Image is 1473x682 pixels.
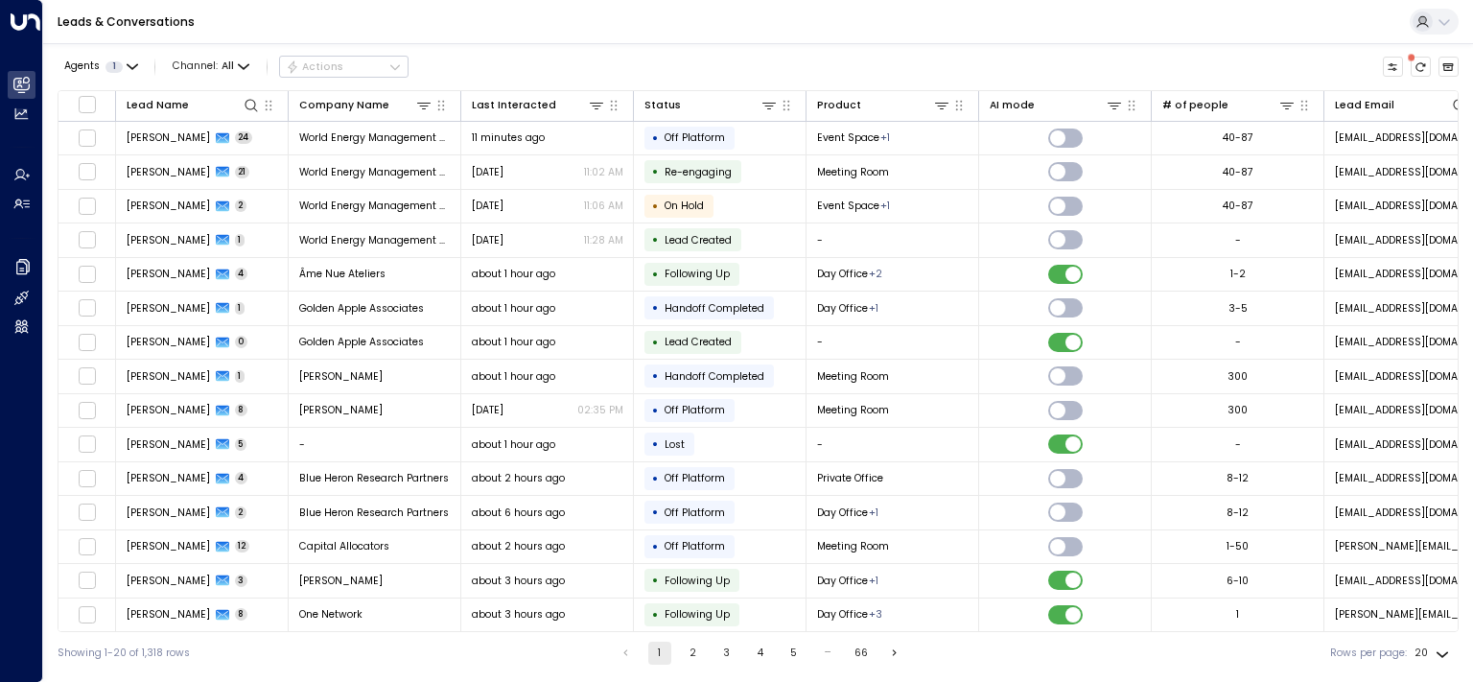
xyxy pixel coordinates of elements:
[105,61,123,73] span: 1
[665,233,732,247] span: Lead Created
[682,642,705,665] button: Go to page 2
[1335,96,1469,114] div: Lead Email
[472,403,503,417] span: Yesterday
[78,504,96,522] span: Toggle select row
[127,199,210,213] span: Mary Knowles
[167,57,255,77] button: Channel:All
[665,199,704,213] span: On Hold
[652,602,659,627] div: •
[299,96,433,114] div: Company Name
[299,403,383,417] span: Mayer Brown
[652,330,659,355] div: •
[78,265,96,283] span: Toggle select row
[235,234,245,247] span: 1
[58,13,195,30] a: Leads & Conversations
[78,163,96,181] span: Toggle select row
[665,369,764,384] span: Handoff Completed
[1227,471,1249,485] div: 8-12
[127,539,210,553] span: Hank Strmac
[289,428,461,461] td: -
[235,302,245,315] span: 1
[127,267,210,281] span: Javier Alvarez
[652,227,659,252] div: •
[127,471,210,485] span: Charnice Cush
[299,369,383,384] span: Mayer Brown
[299,199,451,213] span: World Energy Management Services
[78,333,96,351] span: Toggle select row
[78,401,96,419] span: Toggle select row
[127,437,210,452] span: John Doe
[652,262,659,287] div: •
[1335,97,1394,114] div: Lead Email
[817,539,889,553] span: Meeting Room
[883,642,906,665] button: Go to next page
[472,471,565,485] span: about 2 hours ago
[58,57,143,77] button: Agents1
[817,165,889,179] span: Meeting Room
[817,267,868,281] span: Day Office
[665,437,685,452] span: Lost
[652,295,659,320] div: •
[472,199,503,213] span: Sep 02, 2025
[1227,539,1249,553] div: 1-50
[1411,57,1432,78] span: There are new threads available. Refresh the grid to view the latest updates.
[64,61,100,72] span: Agents
[299,97,389,114] div: Company Name
[665,267,730,281] span: Following Up
[665,165,732,179] span: Custom
[577,403,623,417] p: 02:35 PM
[1162,97,1228,114] div: # of people
[1223,130,1253,145] div: 40-87
[299,335,424,349] span: Golden Apple Associates
[127,335,210,349] span: Ian Yin
[299,471,449,485] span: Blue Heron Research Partners
[127,96,261,114] div: Lead Name
[78,537,96,555] span: Toggle select row
[235,370,245,383] span: 1
[1383,57,1404,78] button: Customize
[127,130,210,145] span: Mary Knowles
[869,506,878,520] div: Private Office
[472,369,555,384] span: about 1 hour ago
[665,471,725,485] span: Off Platform
[817,607,868,622] span: Day Office
[235,200,247,212] span: 2
[235,472,248,484] span: 4
[1330,646,1407,661] label: Rows per page:
[817,97,861,114] div: Product
[78,435,96,454] span: Toggle select row
[665,607,730,622] span: Following Up
[472,539,565,553] span: about 2 hours ago
[614,642,907,665] nav: pagination navigation
[869,607,882,622] div: Event Space,Meeting Room,Private Office
[652,500,659,525] div: •
[652,364,659,388] div: •
[990,96,1124,114] div: AI mode
[472,96,606,114] div: Last Interacted
[472,437,555,452] span: about 1 hour ago
[584,233,623,247] p: 11:28 AM
[816,642,839,665] div: …
[235,575,248,587] span: 3
[644,97,681,114] div: Status
[652,568,659,593] div: •
[1228,301,1248,316] div: 3-5
[235,166,250,178] span: 21
[299,539,389,553] span: Capital Allocators
[652,159,659,184] div: •
[1230,267,1246,281] div: 1-2
[652,398,659,423] div: •
[127,403,210,417] span: Molly Ryan
[299,574,383,588] span: Preston Lane
[299,301,424,316] span: Golden Apple Associates
[167,57,255,77] span: Channel:
[472,97,556,114] div: Last Interacted
[817,506,868,520] span: Day Office
[652,534,659,559] div: •
[127,506,210,520] span: Charnice Cush
[817,301,868,316] span: Day Office
[1235,335,1241,349] div: -
[715,642,738,665] button: Go to page 3
[472,335,555,349] span: about 1 hour ago
[644,96,779,114] div: Status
